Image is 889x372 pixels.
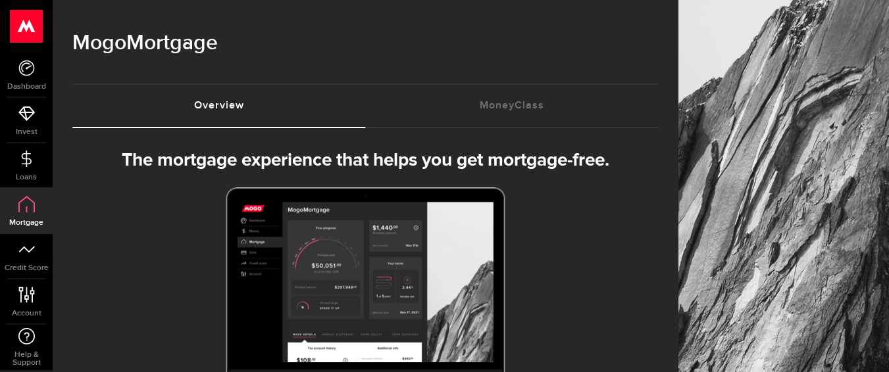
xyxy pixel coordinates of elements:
[72,85,366,127] a: Overview
[72,83,659,128] ul: Tabs Navigation
[72,30,126,56] span: Mogo
[72,26,659,60] h1: Mortgage
[366,85,659,127] a: MoneyClass
[121,150,609,171] h3: The mortgage experience that helps you get mortgage-free.
[11,5,50,45] button: Open LiveChat chat widget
